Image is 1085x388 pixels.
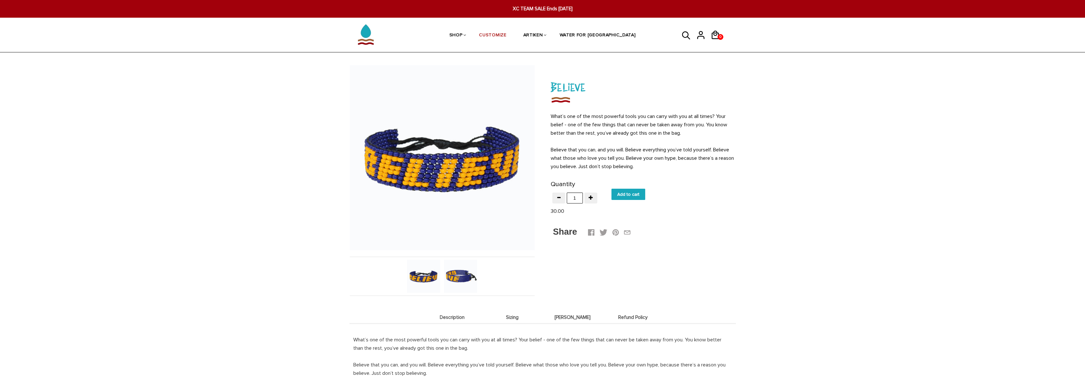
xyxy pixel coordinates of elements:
p: What’s one of the most powerful tools you can carry with you at all times? Your belief - one of t... [353,336,732,377]
input: Add to cart [611,189,645,200]
img: Handmade Beaded ArtiKen Believe Blue and Orange Bracelet [407,260,440,293]
span: 0 [718,32,723,41]
img: Handmade Beaded ArtiKen Believe Blue and Orange Bracelet [350,65,535,250]
span: Refund Policy [604,315,662,320]
span: XC TEAM SALE Ends [DATE] [330,5,756,13]
h1: Believe [551,78,736,95]
img: Believe [551,95,571,104]
span: Sizing [484,315,541,320]
img: Believe [444,260,477,293]
label: Quantity [551,179,575,190]
a: SHOP [449,19,463,53]
span: Share [553,227,577,237]
a: 0 [710,42,725,43]
a: CUSTOMIZE [479,19,506,53]
span: 30.00 [551,208,564,214]
span: [PERSON_NAME] [544,315,601,320]
a: ARTIKEN [523,19,543,53]
span: Description [424,315,481,320]
a: WATER FOR [GEOGRAPHIC_DATA] [560,19,636,53]
p: What’s one of the most powerful tools you can carry with you at all times? Your belief - one of t... [551,112,736,171]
